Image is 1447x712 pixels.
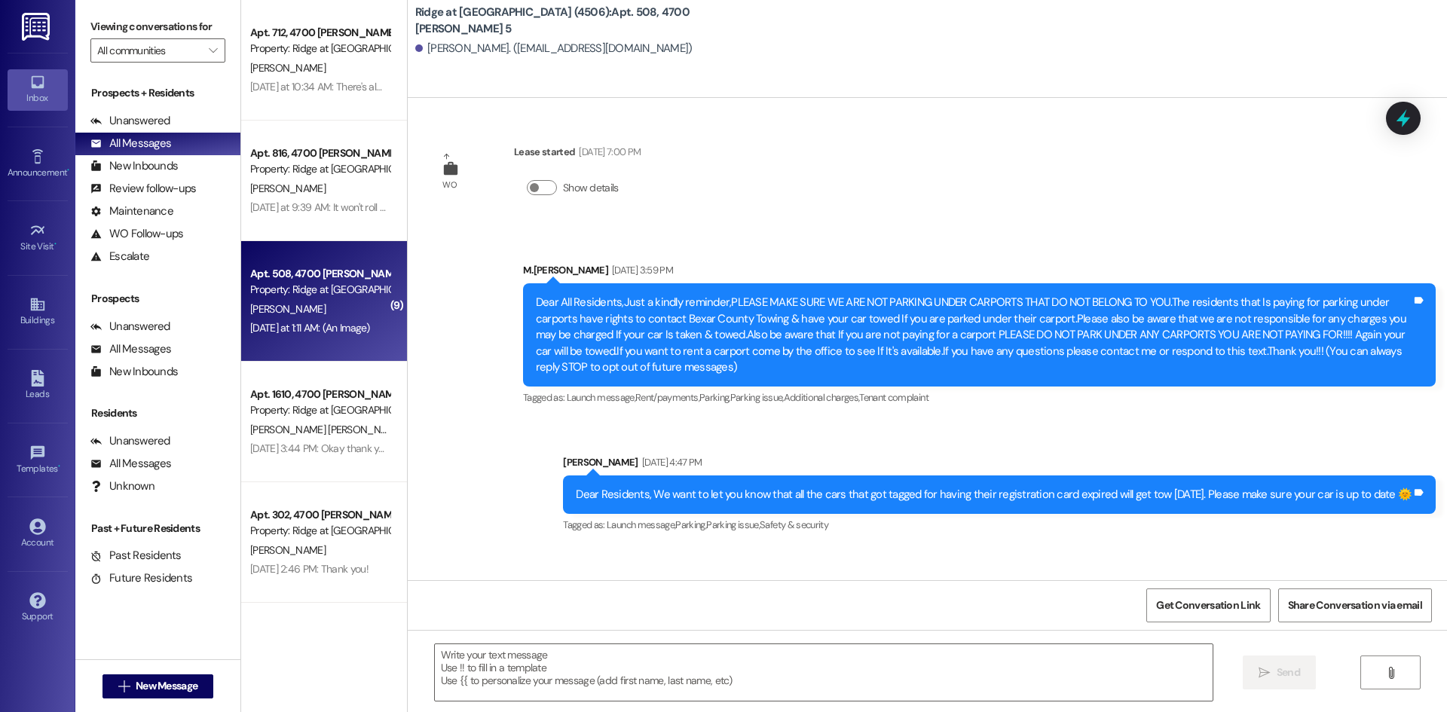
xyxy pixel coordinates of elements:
[536,295,1412,375] div: Dear All Residents,Just a kindly reminder,PLEASE MAKE SURE WE ARE NOT PARKING UNDER CARPORTS THAT...
[608,262,673,278] div: [DATE] 3:59 PM
[1259,667,1270,679] i: 
[563,180,619,196] label: Show details
[8,218,68,258] a: Site Visit •
[415,41,693,57] div: [PERSON_NAME]. ([EMAIL_ADDRESS][DOMAIN_NAME])
[67,165,69,176] span: •
[75,85,240,101] div: Prospects + Residents
[638,454,702,470] div: [DATE] 4:47 PM
[784,391,860,404] span: Additional charges ,
[136,678,197,694] span: New Message
[58,461,60,472] span: •
[523,387,1436,408] div: Tagged as:
[514,144,641,165] div: Lease started
[859,391,928,404] span: Tenant complaint
[250,302,326,316] span: [PERSON_NAME]
[607,518,675,531] span: Launch message ,
[1385,667,1397,679] i: 
[250,507,390,523] div: Apt. 302, 4700 [PERSON_NAME] 3
[1277,665,1300,680] span: Send
[90,15,225,38] label: Viewing conversations for
[250,543,326,557] span: [PERSON_NAME]
[250,442,504,455] div: [DATE] 3:44 PM: Okay thank you so much, and you as well!
[90,136,171,151] div: All Messages
[563,454,1436,475] div: [PERSON_NAME]
[102,674,214,698] button: New Message
[576,487,1412,503] div: Dear Residents, We want to let you know that all the cars that got tagged for having their regist...
[8,365,68,406] a: Leads
[8,69,68,110] a: Inbox
[760,518,828,531] span: Safety & security
[250,282,390,298] div: Property: Ridge at [GEOGRAPHIC_DATA] (4506)
[90,181,196,197] div: Review follow-ups
[22,13,53,41] img: ResiDesk Logo
[415,5,717,37] b: Ridge at [GEOGRAPHIC_DATA] (4506): Apt. 508, 4700 [PERSON_NAME] 5
[8,588,68,628] a: Support
[8,440,68,481] a: Templates •
[1156,597,1260,613] span: Get Conversation Link
[250,266,390,282] div: Apt. 508, 4700 [PERSON_NAME] 5
[90,341,171,357] div: All Messages
[1243,655,1316,689] button: Send
[1278,588,1432,622] button: Share Conversation via email
[730,391,784,404] span: Parking issue ,
[250,321,370,335] div: [DATE] at 1:11 AM: (An Image)
[1288,597,1422,613] span: Share Conversation via email
[250,145,390,161] div: Apt. 816, 4700 [PERSON_NAME] 8
[563,514,1436,536] div: Tagged as:
[250,423,403,436] span: [PERSON_NAME] [PERSON_NAME]
[90,158,178,174] div: New Inbounds
[250,562,369,576] div: [DATE] 2:46 PM: Thank you!
[250,402,390,418] div: Property: Ridge at [GEOGRAPHIC_DATA] (4506)
[250,387,390,402] div: Apt. 1610, 4700 [PERSON_NAME] 16
[250,41,390,57] div: Property: Ridge at [GEOGRAPHIC_DATA] (4506)
[90,226,183,242] div: WO Follow-ups
[575,144,641,160] div: [DATE] 7:00 PM
[250,61,326,75] span: [PERSON_NAME]
[90,113,170,129] div: Unanswered
[675,518,706,531] span: Parking ,
[1146,588,1270,622] button: Get Conversation Link
[90,548,182,564] div: Past Residents
[8,292,68,332] a: Buildings
[75,291,240,307] div: Prospects
[250,200,646,214] div: [DATE] at 9:39 AM: It won't roll over is what I'm telling you balanced should be at 0 by the 1st
[90,364,178,380] div: New Inbounds
[250,523,390,539] div: Property: Ridge at [GEOGRAPHIC_DATA] (4506)
[118,680,130,692] i: 
[699,391,730,404] span: Parking ,
[209,44,217,57] i: 
[90,456,171,472] div: All Messages
[523,262,1436,283] div: M.[PERSON_NAME]
[250,25,390,41] div: Apt. 712, 4700 [PERSON_NAME] 7
[54,239,57,249] span: •
[90,433,170,449] div: Unanswered
[250,161,390,177] div: Property: Ridge at [GEOGRAPHIC_DATA] (4506)
[90,203,173,219] div: Maintenance
[442,177,457,193] div: WO
[97,38,201,63] input: All communities
[90,249,149,264] div: Escalate
[250,182,326,195] span: [PERSON_NAME]
[75,521,240,536] div: Past + Future Residents
[567,391,635,404] span: Launch message ,
[635,391,699,404] span: Rent/payments ,
[90,319,170,335] div: Unanswered
[90,570,192,586] div: Future Residents
[75,405,240,421] div: Residents
[90,478,154,494] div: Unknown
[8,514,68,555] a: Account
[706,518,760,531] span: Parking issue ,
